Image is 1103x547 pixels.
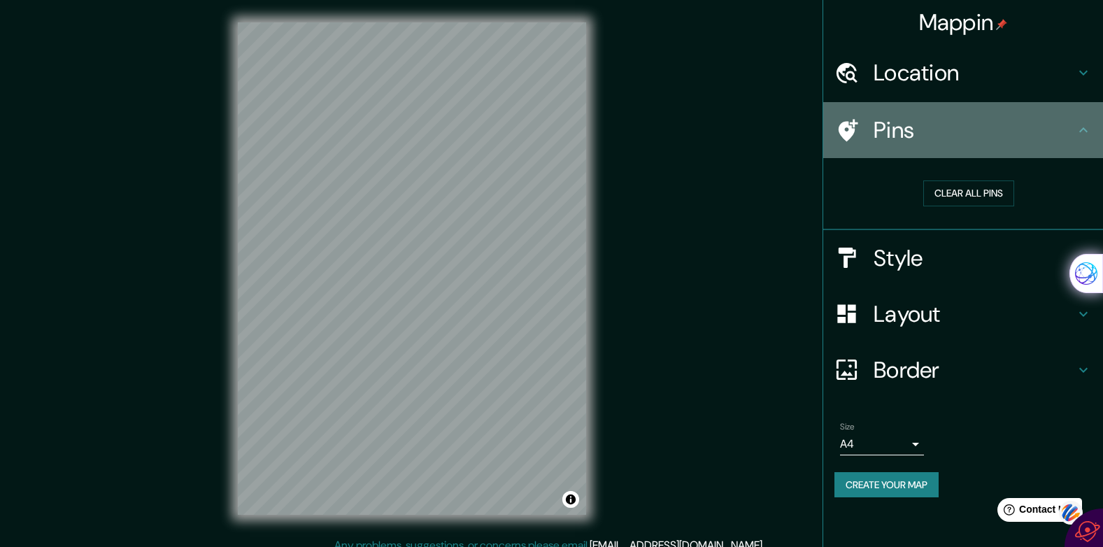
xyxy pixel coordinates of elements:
[823,286,1103,342] div: Layout
[562,491,579,508] button: Toggle attribution
[919,8,1008,36] h4: Mappin
[834,472,939,498] button: Create your map
[840,420,855,432] label: Size
[874,356,1075,384] h4: Border
[923,180,1014,206] button: Clear all pins
[823,45,1103,101] div: Location
[996,19,1007,30] img: pin-icon.png
[823,102,1103,158] div: Pins
[874,300,1075,328] h4: Layout
[238,22,586,515] canvas: Map
[823,342,1103,398] div: Border
[874,116,1075,144] h4: Pins
[874,59,1075,87] h4: Location
[840,433,924,455] div: A4
[1059,500,1083,526] img: svg+xml;base64,PHN2ZyB3aWR0aD0iNDQiIGhlaWdodD0iNDQiIHZpZXdCb3g9IjAgMCA0NCA0NCIgZmlsbD0ibm9uZSIgeG...
[823,230,1103,286] div: Style
[874,244,1075,272] h4: Style
[979,492,1088,532] iframe: Help widget launcher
